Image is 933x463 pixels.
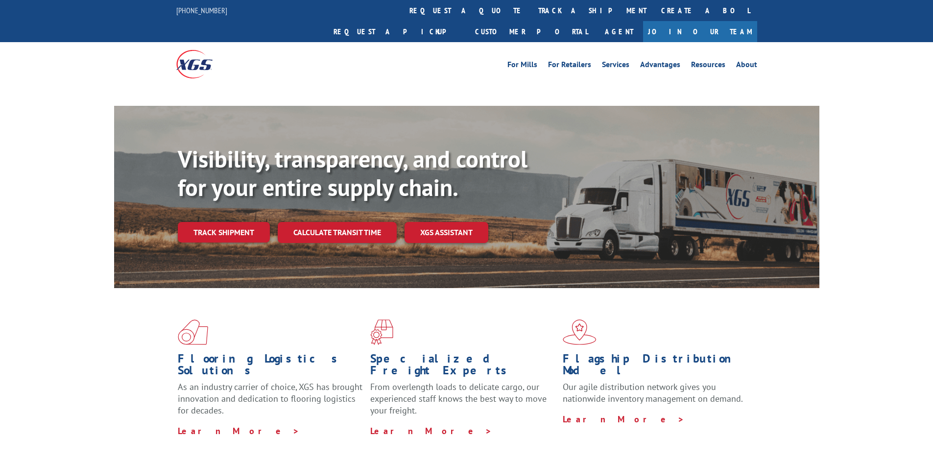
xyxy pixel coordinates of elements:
a: Agent [595,21,643,42]
a: Learn More > [370,425,492,437]
img: xgs-icon-total-supply-chain-intelligence-red [178,319,208,345]
img: xgs-icon-flagship-distribution-model-red [563,319,597,345]
a: Learn More > [178,425,300,437]
span: Our agile distribution network gives you nationwide inventory management on demand. [563,381,743,404]
a: About [736,61,757,72]
h1: Specialized Freight Experts [370,353,555,381]
h1: Flooring Logistics Solutions [178,353,363,381]
p: From overlength loads to delicate cargo, our experienced staff knows the best way to move your fr... [370,381,555,425]
a: [PHONE_NUMBER] [176,5,227,15]
a: Customer Portal [468,21,595,42]
a: Calculate transit time [278,222,397,243]
a: Resources [691,61,725,72]
a: Join Our Team [643,21,757,42]
span: As an industry carrier of choice, XGS has brought innovation and dedication to flooring logistics... [178,381,362,416]
a: Track shipment [178,222,270,243]
a: Advantages [640,61,680,72]
a: Request a pickup [326,21,468,42]
a: Learn More > [563,414,685,425]
a: Services [602,61,629,72]
img: xgs-icon-focused-on-flooring-red [370,319,393,345]
h1: Flagship Distribution Model [563,353,748,381]
a: For Retailers [548,61,591,72]
a: For Mills [507,61,537,72]
a: XGS ASSISTANT [405,222,488,243]
b: Visibility, transparency, and control for your entire supply chain. [178,144,527,202]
